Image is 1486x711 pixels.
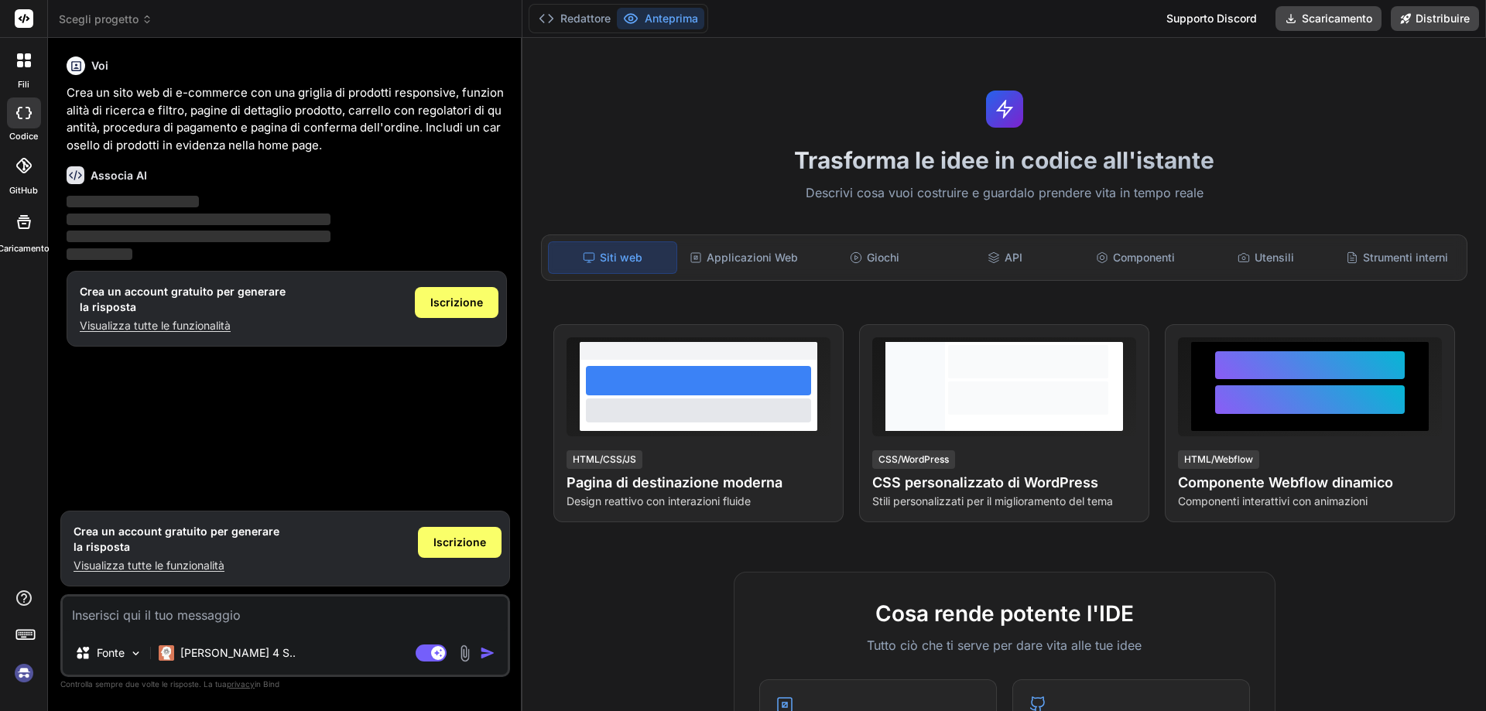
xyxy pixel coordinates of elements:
[872,494,1113,508] font: Stili personalizzati per il miglioramento del tema
[9,185,38,196] font: GitHub
[74,525,279,538] font: Crea un account gratuito per generare
[875,600,1134,627] font: Cosa rende potente l'IDE
[60,679,227,689] font: Controlla sempre due volte le risposte. La tua
[456,644,474,662] img: attaccamento
[1113,251,1175,264] font: Componenti
[867,638,1142,653] font: Tutto ciò che ti serve per dare vita alle tue idee
[480,645,495,661] img: icona
[1166,12,1257,25] font: Supporto Discord
[159,645,174,661] img: Claude 4 Sonetto
[1184,453,1253,465] font: HTML/Webflow
[433,535,486,549] font: Iscrizione
[1005,251,1022,264] font: API
[707,251,798,264] font: Applicazioni Web
[11,660,37,686] img: registrazione
[74,540,130,553] font: la risposta
[573,453,636,465] font: HTML/CSS/JS
[59,12,139,26] font: Scegli progetto
[645,12,698,25] font: Anteprima
[1178,494,1368,508] font: Componenti interattivi con animazioni
[1275,6,1382,31] button: Scaricamento
[18,79,29,90] font: fili
[806,185,1204,200] font: Descrivi cosa vuoi costruire e guardalo prendere vita in tempo reale
[80,319,231,332] font: Visualizza tutte le funzionalità
[80,285,286,298] font: Crea un account gratuito per generare
[227,679,255,689] font: privacy
[1416,12,1470,25] font: Distribuire
[1255,251,1294,264] font: Utensili
[867,251,899,264] font: Giochi
[1391,6,1479,31] button: Distribuire
[129,647,142,660] img: Scegli i modelli
[1302,12,1372,25] font: Scaricamento
[878,453,949,465] font: CSS/WordPress
[872,474,1098,491] font: CSS personalizzato di WordPress
[794,146,1214,174] font: Trasforma le idee in codice all'istante
[255,679,279,689] font: in Bind
[430,296,483,309] font: Iscrizione
[1363,251,1448,264] font: Strumenti interni
[9,131,38,142] font: codice
[74,559,224,572] font: Visualizza tutte le funzionalità
[180,646,296,659] font: [PERSON_NAME] 4 S..
[67,85,504,152] font: Crea un sito web di e-commerce con una griglia di prodotti responsive, funzionalità di ricerca e ...
[97,646,125,659] font: Fonte
[1178,474,1393,491] font: Componente Webflow dinamico
[80,300,136,313] font: la risposta
[91,169,147,182] font: Associa AI
[567,494,751,508] font: Design reattivo con interazioni fluide
[617,8,704,29] button: Anteprima
[560,12,611,25] font: Redattore
[91,59,108,72] font: Voi
[532,8,617,29] button: Redattore
[567,474,782,491] font: Pagina di destinazione moderna
[600,251,642,264] font: Siti web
